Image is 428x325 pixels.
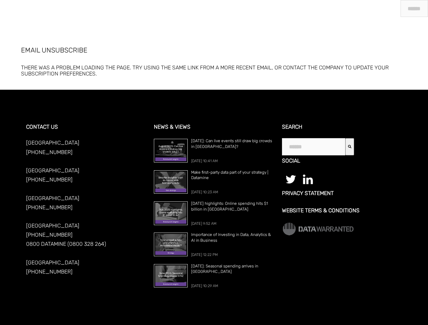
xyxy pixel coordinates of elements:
[26,124,146,138] h3: CONTACT US
[26,175,146,184] p: [PHONE_NUMBER]
[26,267,146,276] p: [PHONE_NUMBER]
[21,65,407,77] h3: There was a problem loading the page. Try using the same link from a more recent email, or contac...
[191,201,274,212] a: [DATE] highlights: Online spending hits $1 billion in [GEOGRAPHIC_DATA]
[191,159,218,163] span: [DATE] 10:41 AM
[282,138,345,155] input: This is a search field with an auto-suggest feature attached.
[154,233,188,256] img: Importance of Investing in Data, Analytics & AI in Business
[282,208,402,214] a: Website Terms & Conditions
[191,190,218,194] span: [DATE] 10:23 AM
[191,170,268,180] span: Make first-party data part of your strategy | Datamine
[191,232,274,243] a: Importance of Investing in Data, Analytics & AI in Business
[26,239,146,248] p: 0800 DATAMINE (0800 328 264)
[154,170,188,194] img: Make first-party data part of your strategy | Datamine
[154,201,188,225] img: July 2025 highlights: Online spending hits $1 billion in New Zealand
[154,124,274,138] h3: News & Views
[26,138,146,156] p: [GEOGRAPHIC_DATA] [PHONE_NUMBER]
[310,1,331,9] a: Resources
[191,138,272,149] span: [DATE]: Can live events still draw big crowds in [GEOGRAPHIC_DATA]?
[26,230,146,239] p: [PHONE_NUMBER]
[191,284,218,288] span: [DATE] 10:29 AM
[215,1,233,9] a: About Us
[191,221,217,226] span: [DATE] 9:52 AM
[365,1,387,9] a: Contact Us
[282,207,360,214] span: Website Terms & Conditions
[26,221,146,230] p: [GEOGRAPHIC_DATA]
[282,190,334,196] span: Privacy Statement
[340,1,355,9] a: Join Us
[282,222,354,236] img: Data Warranted
[154,264,188,288] img: June 2025: Seasonal spending arrives in New Zealand
[26,258,146,267] p: [GEOGRAPHIC_DATA]
[26,203,146,212] p: [PHONE_NUMBER]
[276,1,301,9] a: Our Projects
[191,170,274,181] a: Make first-party data part of your strategy | Datamine
[191,138,274,150] a: [DATE]: Can live events still draw big crowds in [GEOGRAPHIC_DATA]?
[191,253,218,257] span: [DATE] 12:22 PM
[243,1,266,9] a: What We Do
[191,201,268,212] span: [DATE] highlights: Online spending hits $1 billion in [GEOGRAPHIC_DATA]
[282,190,402,196] a: Privacy Statement
[345,138,354,155] button: Search
[282,157,402,172] h3: Social
[26,194,146,203] p: [GEOGRAPHIC_DATA]
[26,166,146,175] p: [GEOGRAPHIC_DATA]
[154,139,188,162] img: August 2025: Can live events still draw big crowds in NZ?
[21,46,407,55] h1: Email Unsubscribe
[282,124,402,138] h3: Search
[191,263,274,275] a: [DATE]: Seasonal spending arrives in [GEOGRAPHIC_DATA]
[191,232,271,243] span: Importance of Investing in Data, Analytics & AI in Business
[191,264,258,274] span: [DATE]: Seasonal spending arrives in [GEOGRAPHIC_DATA]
